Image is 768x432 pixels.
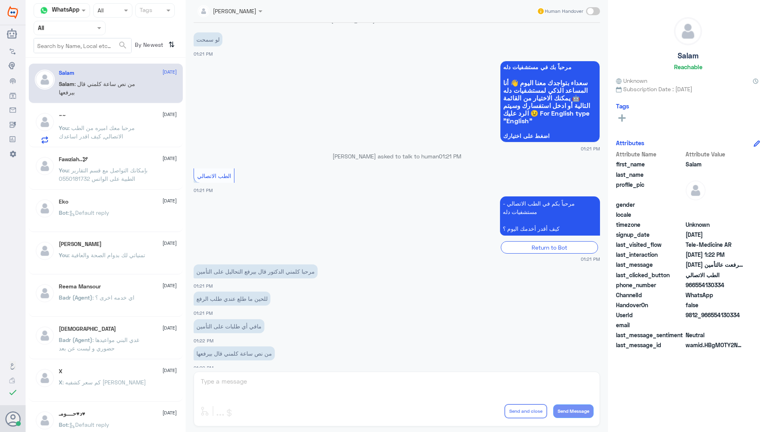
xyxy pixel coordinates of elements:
span: Salam [686,160,744,168]
span: timezone [616,220,684,229]
span: last_message_sentiment [616,331,684,339]
span: : تمنياتي لك بدوام الصحة والعافية [68,252,145,258]
span: first_name [616,160,684,168]
span: 01:21 PM [581,145,600,152]
span: gender [616,200,684,209]
span: UserId [616,311,684,319]
span: 01:21 PM [439,153,461,160]
span: last_interaction [616,250,684,259]
span: الطب الاتصالي [197,172,231,179]
span: HandoverOn [616,301,684,309]
span: 01:22 PM [194,365,214,370]
h5: Salam [59,70,74,76]
span: By Newest [132,38,165,54]
i: check [8,388,18,397]
span: [DATE] [162,409,177,416]
img: defaultAdmin.png [35,70,55,90]
button: Avatar [5,411,20,426]
span: 0 [686,331,744,339]
span: 01:21 PM [194,51,213,56]
span: [DATE] [162,282,177,289]
span: اليوم كان عندي موعد الصباح وطلبلي تحاليل بس ما انرفعت عالتأمين [686,260,744,269]
h5: د♥حــــومـ♥ [59,410,86,417]
button: Send Message [553,404,594,418]
span: locale [616,210,684,219]
div: Tags [138,6,152,16]
span: null [686,210,744,219]
span: Tele-Medicine AR [686,240,744,249]
span: Bot [59,421,68,428]
span: : مرحبا معك اميره من الطب الاتصالي, كيف اقدر اساعدك [59,124,135,140]
span: مرحباً بك في مستشفيات دله [503,64,597,70]
span: الطب الاتصالي [686,271,744,279]
span: Salam [59,80,74,87]
span: 01:21 PM [194,283,213,288]
span: last_clicked_button [616,271,684,279]
span: last_visited_flow [616,240,684,249]
span: : كم سعر كشفيه [PERSON_NAME] [62,379,146,386]
img: defaultAdmin.png [35,241,55,261]
span: Attribute Name [616,150,684,158]
span: wamid.HBgMOTY2NTU0MTMwMzM0FQIAEhgUM0FGNDAzMTIxOTBGN0FBNzMzNTMA [686,341,744,349]
h5: سبحان الله [59,326,116,332]
span: : من نص ساعة كلمني قال بيرفعها [59,80,135,96]
img: whatsapp.png [38,4,50,16]
img: defaultAdmin.png [35,283,55,303]
span: ChannelId [616,291,684,299]
img: defaultAdmin.png [674,18,702,45]
h6: Reachable [674,63,702,70]
span: 2025-10-14T10:22:20.6941597Z [686,250,744,259]
h6: Tags [616,102,629,110]
span: [DATE] [162,240,177,247]
span: Human Handover [545,8,583,15]
span: null [686,200,744,209]
span: last_message_id [616,341,684,349]
span: phone_number [616,281,684,289]
span: You [59,167,68,174]
h5: ~~ [59,112,66,119]
span: Unknown [686,220,744,229]
h5: Fawziah..🕊 [59,156,88,163]
img: defaultAdmin.png [686,180,706,200]
span: : Default reply [68,209,109,216]
span: [DATE] [162,68,177,76]
span: سعداء بتواجدك معنا اليوم 👋 أنا المساعد الذكي لمستشفيات دله 🤖 يمكنك الاختيار من القائمة التالية أو... [503,79,597,124]
p: 14/10/2025, 1:21 PM [194,264,318,278]
span: Badr (Agent) [59,294,92,301]
span: : بإمكانك التواصل مع قسم التقارير الطبية على الواتس 0550181732 [59,167,148,182]
img: defaultAdmin.png [35,156,55,176]
span: [DATE] [162,367,177,374]
span: 01:13 PM [440,17,463,24]
h5: X [59,368,62,375]
button: search [118,39,128,52]
span: signup_date [616,230,684,239]
span: Bot [59,209,68,216]
h5: Reema Mansour [59,283,101,290]
img: Widebot Logo [8,6,18,19]
p: 14/10/2025, 1:22 PM [194,319,264,333]
img: defaultAdmin.png [35,112,55,132]
img: defaultAdmin.png [35,368,55,388]
p: 14/10/2025, 1:22 PM [194,346,275,360]
span: 01:22 PM [194,338,214,343]
img: defaultAdmin.png [35,410,55,430]
span: [DATE] [162,155,177,162]
span: : Default reply [68,421,109,428]
span: Subscription Date : [DATE] [616,85,760,93]
div: Return to Bot [501,241,598,254]
p: 14/10/2025, 1:21 PM [194,32,222,46]
p: 14/10/2025, 1:21 PM [500,196,600,236]
button: Send and close [504,404,547,418]
span: 01:21 PM [194,310,213,316]
span: You [59,252,68,258]
h5: Mohammed ALRASHED [59,241,102,248]
span: 01:21 PM [194,188,213,193]
h5: Salam [678,51,698,60]
i: ⇅ [168,38,175,51]
span: 2 [686,291,744,299]
span: You [59,124,68,131]
span: اضغط على اختيارك [503,133,597,139]
span: [DATE] [162,111,177,118]
span: last_message [616,260,684,269]
span: 01:21 PM [581,256,600,262]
